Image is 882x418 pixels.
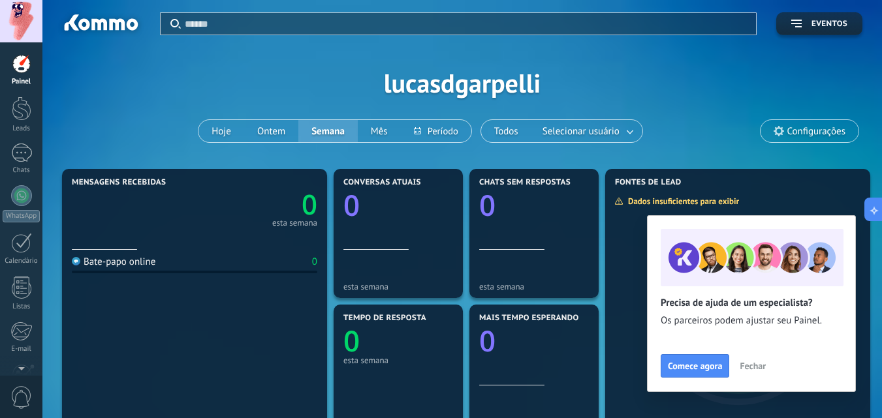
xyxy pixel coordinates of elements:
[479,178,571,187] span: Chats sem respostas
[302,186,317,223] text: 0
[614,196,748,207] div: Dados insuficientes para exibir
[531,120,642,142] button: Selecionar usuário
[479,185,496,224] text: 0
[195,186,317,223] a: 0
[401,120,471,142] button: Período
[3,125,40,133] div: Leads
[3,257,40,265] div: Calendário
[776,12,862,35] button: Eventos
[661,297,842,309] h2: Precisa de ajuda de um especialista?
[3,78,40,86] div: Painel
[272,220,317,226] div: esta semana
[740,361,766,370] span: Fechar
[298,120,358,142] button: Semana
[72,257,80,265] img: Bate-papo online
[312,256,317,268] div: 0
[3,303,40,311] div: Listas
[343,178,421,187] span: Conversas atuais
[479,282,589,291] div: esta semana
[343,282,453,291] div: esta semana
[479,321,496,360] text: 0
[615,178,682,187] span: Fontes de lead
[72,256,155,268] div: Bate-papo online
[343,314,426,323] span: Tempo de resposta
[661,314,842,327] span: Os parceiros podem ajustar seu Painel.
[198,120,244,142] button: Hoje
[343,321,360,360] text: 0
[479,314,579,323] span: Mais tempo esperando
[540,123,622,140] span: Selecionar usuário
[787,126,845,137] span: Configurações
[3,166,40,175] div: Chats
[661,354,729,378] button: Comece agora
[668,361,722,370] span: Comece agora
[3,345,40,353] div: E-mail
[481,120,531,142] button: Todos
[358,120,401,142] button: Mês
[343,185,360,224] text: 0
[811,20,847,29] span: Eventos
[343,355,453,365] div: esta semana
[734,356,772,376] button: Fechar
[72,178,166,187] span: Mensagens recebidas
[244,120,298,142] button: Ontem
[3,210,40,222] div: WhatsApp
